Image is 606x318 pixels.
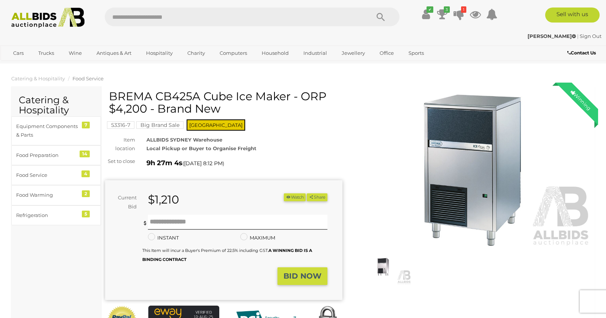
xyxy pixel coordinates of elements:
[11,205,101,225] a: Refrigeration 5
[528,33,577,39] a: [PERSON_NAME]
[215,47,252,59] a: Computers
[82,211,90,217] div: 5
[284,193,306,201] li: Watch this item
[356,249,411,284] img: BREMA CB425A Cube Ice Maker - ORP $4,200 - Brand New
[80,151,90,157] div: 14
[362,8,399,26] button: Search
[142,248,312,262] small: This Item will incur a Buyer's Premium of 22.5% including GST.
[16,191,78,199] div: Food Warming
[64,47,87,59] a: Wine
[427,6,433,13] i: ✔
[564,83,598,117] div: Winning
[11,116,101,145] a: Equipment Components & Parts 7
[420,8,431,21] a: ✔
[182,47,210,59] a: Charity
[567,49,598,57] a: Contact Us
[337,47,370,59] a: Jewellery
[375,47,399,59] a: Office
[19,95,93,116] h2: Catering & Hospitality
[16,151,78,160] div: Food Preparation
[11,185,101,205] a: Food Warming 2
[11,165,101,185] a: Food Service 4
[277,267,327,285] button: BID NOW
[283,271,321,280] strong: BID NOW
[184,160,223,167] span: [DATE] 8:12 PM
[257,47,294,59] a: Household
[567,50,596,56] b: Contact Us
[284,193,306,201] button: Watch
[453,8,464,21] a: 1
[16,211,78,220] div: Refrigeration
[107,122,134,128] a: 53316-7
[92,47,136,59] a: Antiques & Art
[82,190,90,197] div: 2
[8,47,29,59] a: Cars
[141,47,178,59] a: Hospitality
[187,119,245,131] span: [GEOGRAPHIC_DATA]
[109,90,341,115] h1: BREMA CB425A Cube Ice Maker - ORP $4,200 - Brand New
[136,121,184,129] mark: Big Brand Sale
[580,33,601,39] a: Sign Out
[444,6,450,13] i: 3
[7,8,89,28] img: Allbids.com.au
[82,122,90,128] div: 7
[307,193,327,201] button: Share
[577,33,579,39] span: |
[437,8,448,21] a: 3
[354,94,591,247] img: BREMA CB425A Cube Ice Maker - ORP $4,200 - Brand New
[148,234,179,242] label: INSTANT
[81,170,90,177] div: 4
[11,75,65,81] a: Catering & Hospitality
[105,193,142,211] div: Current Bid
[107,121,134,129] mark: 53316-7
[528,33,576,39] strong: [PERSON_NAME]
[11,145,101,165] a: Food Preparation 14
[72,75,104,81] a: Food Service
[146,159,182,167] strong: 9h 27m 4s
[146,145,256,151] strong: Local Pickup or Buyer to Organise Freight
[8,59,71,72] a: [GEOGRAPHIC_DATA]
[99,136,141,153] div: Item location
[404,47,429,59] a: Sports
[182,160,224,166] span: ( )
[16,122,78,140] div: Equipment Components & Parts
[298,47,332,59] a: Industrial
[142,248,312,262] b: A WINNING BID IS A BINDING CONTRACT
[545,8,600,23] a: Sell with us
[146,137,222,143] strong: ALLBIDS SYDNEY Warehouse
[136,122,184,128] a: Big Brand Sale
[240,234,275,242] label: MAXIMUM
[16,171,78,179] div: Food Service
[461,6,466,13] i: 1
[99,157,141,166] div: Set to close
[148,193,179,206] strong: $1,210
[33,47,59,59] a: Trucks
